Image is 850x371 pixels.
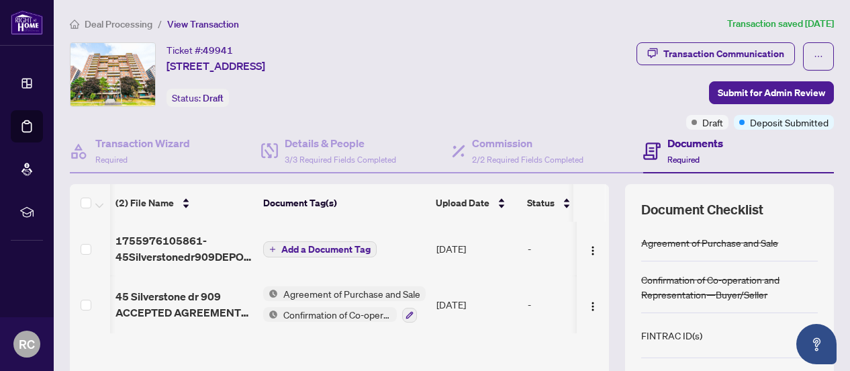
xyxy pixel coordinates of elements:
span: 2/2 Required Fields Completed [472,155,583,165]
div: Agreement of Purchase and Sale [641,235,778,250]
span: View Transaction [167,18,239,30]
div: Ticket #: [167,42,233,58]
img: IMG-W12342137_1.jpg [70,43,155,106]
div: Confirmation of Co-operation and Representation—Buyer/Seller [641,272,818,302]
span: 3/3 Required Fields Completed [285,155,396,165]
span: ellipsis [814,52,823,61]
span: Upload Date [436,196,489,210]
span: 1755976105861-45Silverstonedr909DEPOSITSLIP.jpg [115,233,252,265]
button: Logo [582,238,604,259]
button: Status IconAgreement of Purchase and SaleStatus IconConfirmation of Co-operation and Representati... [263,286,426,323]
img: Logo [587,301,598,312]
span: Deal Processing [85,18,152,30]
button: Add a Document Tag [263,241,377,258]
span: (2) File Name [115,196,174,210]
div: Transaction Communication [663,43,784,65]
th: Upload Date [430,184,522,222]
button: Transaction Communication [636,42,795,65]
span: plus [269,246,276,253]
button: Submit for Admin Review [709,81,834,104]
button: Logo [582,294,604,315]
div: Status: [167,89,229,107]
span: RC [19,335,35,354]
span: home [70,19,79,29]
button: Add a Document Tag [263,241,377,257]
div: - [528,241,631,256]
span: Add a Document Tag [281,245,371,254]
h4: Commission [472,135,583,151]
span: Confirmation of Co-operation and Representation—Buyer/Seller [278,307,397,322]
td: [DATE] [431,222,522,276]
span: Required [95,155,128,165]
div: FINTRAC ID(s) [641,328,702,343]
img: Logo [587,245,598,256]
span: Draft [203,92,224,104]
span: Draft [702,115,723,130]
img: Status Icon [263,307,278,322]
span: 49941 [203,44,233,56]
h4: Transaction Wizard [95,135,190,151]
th: (2) File Name [110,184,258,222]
h4: Details & People [285,135,396,151]
td: [DATE] [431,276,522,333]
span: [STREET_ADDRESS] [167,58,265,74]
th: Document Tag(s) [258,184,430,222]
img: Status Icon [263,286,278,301]
span: 45 Silverstone dr 909 ACCEPTED AGREEMENT conditional.pdf [115,288,252,321]
h4: Documents [667,135,723,151]
div: - [528,297,631,312]
img: logo [11,10,43,35]
span: Deposit Submitted [750,115,829,130]
span: Agreement of Purchase and Sale [278,286,426,301]
button: Open asap [796,324,837,364]
li: / [158,16,162,32]
span: Document Checklist [641,200,763,219]
span: Status [527,196,555,210]
span: Submit for Admin Review [718,82,825,104]
article: Transaction saved [DATE] [727,16,834,32]
th: Status [522,184,636,222]
span: Required [667,155,700,165]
